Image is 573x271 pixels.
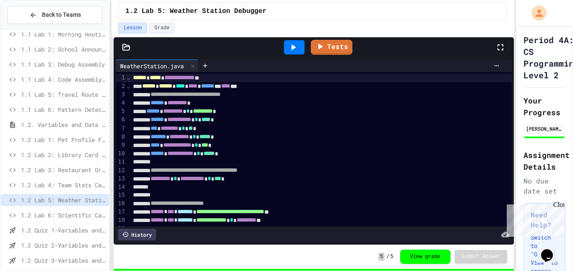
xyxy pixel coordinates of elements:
[116,74,126,82] div: 1
[503,201,565,237] iframe: chat widget
[116,150,126,158] div: 10
[116,158,126,166] div: 11
[378,253,385,261] span: 5
[116,62,188,70] div: WeatherStation.java
[116,191,126,199] div: 15
[524,149,565,173] h2: Assignment Details
[455,250,508,263] button: Submit Answer
[526,125,563,132] div: [PERSON_NAME]
[116,199,126,208] div: 16
[116,166,126,175] div: 12
[311,40,352,55] a: Tests
[116,124,126,133] div: 7
[116,141,126,150] div: 9
[149,23,175,34] button: Grade
[116,175,126,183] div: 13
[21,150,106,159] span: 1.2 Lab 2: Library Card Creator
[386,253,389,260] span: /
[21,45,106,54] span: 1.1 Lab 2: School Announcements
[116,116,126,124] div: 6
[116,107,126,116] div: 5
[523,3,549,23] div: My Account
[21,241,106,250] span: 1.2 Quiz 2-Variables and Data Types
[21,165,106,174] span: 1.2 Lab 3: Restaurant Order System
[21,181,106,189] span: 1.2 Lab 4: Team Stats Calculator
[126,83,130,89] span: Fold line
[21,256,106,265] span: 1.2 Quiz 3-Variables and Data Types
[21,226,106,235] span: 1.2 Quiz 1-Variables and Data Types
[118,229,156,240] div: History
[21,135,106,144] span: 1.2 Lab 1: Pet Profile Fix
[116,90,126,99] div: 3
[8,6,102,24] button: Back to Teams
[116,99,126,107] div: 4
[21,75,106,84] span: 1.1 Lab 4: Code Assembly Challenge
[116,133,126,141] div: 8
[42,10,81,19] span: Back to Teams
[116,183,126,191] div: 14
[126,74,130,81] span: Fold line
[461,253,501,260] span: Submit Answer
[116,208,126,216] div: 17
[116,216,126,225] div: 18
[21,30,106,39] span: 1.1 Lab 1: Morning Routine Fix
[538,237,565,263] iframe: chat widget
[21,60,106,69] span: 1.1 Lab 3: Debug Assembly
[21,196,106,204] span: 1.2 Lab 5: Weather Station Debugger
[524,95,565,118] h2: Your Progress
[21,120,106,129] span: 1.2. Variables and Data Types
[524,176,565,196] div: No due date set
[390,253,393,260] span: 5
[400,250,451,264] button: View grade
[125,6,266,16] span: 1.2 Lab 5: Weather Station Debugger
[116,225,126,233] div: 19
[21,90,106,99] span: 1.1 Lab 5: Travel Route Debugger
[3,3,58,53] div: Chat with us now!Close
[21,105,106,114] span: 1.1 Lab 6: Pattern Detective
[21,211,106,219] span: 1.2 Lab 6: Scientific Calculator
[116,59,198,72] div: WeatherStation.java
[118,23,147,34] button: Lesson
[116,82,126,90] div: 2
